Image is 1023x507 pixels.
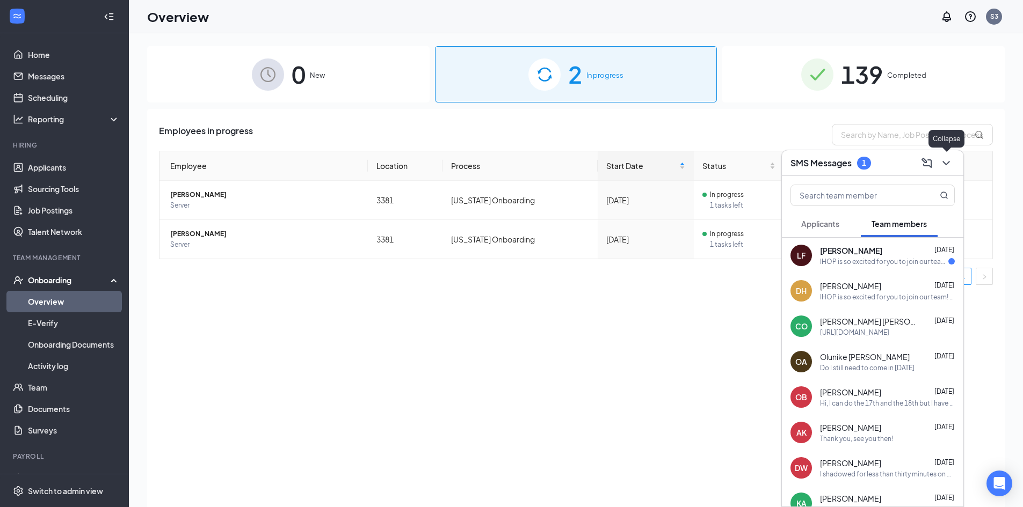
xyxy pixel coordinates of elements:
span: [DATE] [934,352,954,360]
span: [DATE] [934,387,954,395]
span: In progress [586,70,623,80]
div: Team Management [13,253,118,262]
span: [DATE] [934,246,954,254]
h1: Overview [147,8,209,26]
td: 3381 [368,181,442,220]
span: In progress [710,229,744,239]
span: 1 tasks left [710,239,775,250]
div: Hi, I can do the 17th and the 18th but I have a program on the 19th in the morning [820,399,955,408]
span: Server [170,239,359,250]
a: Applicants [28,157,120,178]
div: DH [796,285,807,296]
svg: QuestionInfo [964,10,977,23]
span: [PERSON_NAME] [170,189,359,200]
svg: UserCheck [13,275,24,285]
span: [PERSON_NAME] [820,493,881,504]
span: Employees in progress [159,124,253,145]
span: 2 [568,56,582,93]
li: Next Page [976,268,993,285]
div: Collapse [928,130,964,148]
div: Onboarding [28,275,111,285]
th: Employee [159,151,368,181]
span: [PERSON_NAME] [820,245,882,256]
span: [PERSON_NAME] [820,458,881,468]
span: [DATE] [934,458,954,466]
th: Process [442,151,598,181]
div: OB [795,392,807,402]
button: ChevronDown [938,155,955,172]
div: IHOP is so excited for you to join our team! Do you know anyone else who might be interested in a... [820,292,955,302]
a: Activity log [28,355,120,377]
span: New [310,70,325,80]
div: I shadowed for less than thirty minutes on my last day of computer training. Computer training sh... [820,469,955,479]
input: Search team member [791,185,918,205]
span: right [981,274,988,280]
span: [DATE] [934,317,954,325]
a: Scheduling [28,87,120,108]
a: Job Postings [28,200,120,221]
a: Surveys [28,420,120,441]
button: right [976,268,993,285]
div: IHOP is so excited for you to join our team! Do you know anyone else who might be interested in a... [820,257,948,266]
div: Reporting [28,114,120,124]
a: Overview [28,291,120,312]
div: S3 [990,12,998,21]
div: DW [795,462,808,473]
a: Messages [28,65,120,87]
svg: ChevronDown [940,157,953,170]
span: [PERSON_NAME] [PERSON_NAME] [820,316,917,327]
a: PayrollCrown [28,468,120,489]
span: [DATE] [934,423,954,431]
svg: Collapse [104,11,114,22]
th: Status [694,151,784,181]
div: OA [795,356,807,367]
span: [PERSON_NAME] [820,387,881,398]
div: [DATE] [606,194,685,206]
div: Payroll [13,452,118,461]
span: [PERSON_NAME] [820,422,881,433]
span: Olunike [PERSON_NAME] [820,351,910,362]
svg: MagnifyingGlass [940,191,948,200]
span: [DATE] [934,494,954,502]
td: [US_STATE] Onboarding [442,220,598,259]
svg: WorkstreamLogo [12,11,23,21]
div: LF [797,250,806,261]
span: 0 [292,56,306,93]
span: Status [702,160,767,172]
input: Search by Name, Job Posting, or Process [832,124,993,145]
div: Do I still need to come in [DATE] [820,363,915,372]
div: CO [795,321,808,332]
span: Applicants [801,219,839,229]
a: Sourcing Tools [28,178,120,200]
span: 1 tasks left [710,200,775,211]
button: ComposeMessage [918,155,935,172]
span: Server [170,200,359,211]
a: Team [28,377,120,398]
svg: ComposeMessage [920,157,933,170]
div: Open Intercom Messenger [986,471,1012,496]
svg: Notifications [940,10,953,23]
a: Talent Network [28,221,120,243]
h3: SMS Messages [790,157,852,169]
a: E-Verify [28,312,120,334]
span: [PERSON_NAME] [820,281,881,291]
th: Location [368,151,442,181]
span: 139 [841,56,883,93]
td: [US_STATE] Onboarding [442,181,598,220]
a: Onboarding Documents [28,334,120,355]
span: [PERSON_NAME] [170,229,359,239]
a: Documents [28,398,120,420]
div: [URL][DOMAIN_NAME] [820,328,889,337]
div: 1 [862,158,866,167]
a: Home [28,44,120,65]
div: [DATE] [606,233,685,245]
svg: Analysis [13,114,24,124]
div: Hiring [13,141,118,150]
div: AK [796,427,807,438]
span: In progress [710,189,744,200]
div: Switch to admin view [28,486,103,496]
svg: Settings [13,486,24,496]
td: 3381 [368,220,442,259]
div: Thank you, see you then! [820,434,893,443]
span: Start Date [606,160,677,172]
